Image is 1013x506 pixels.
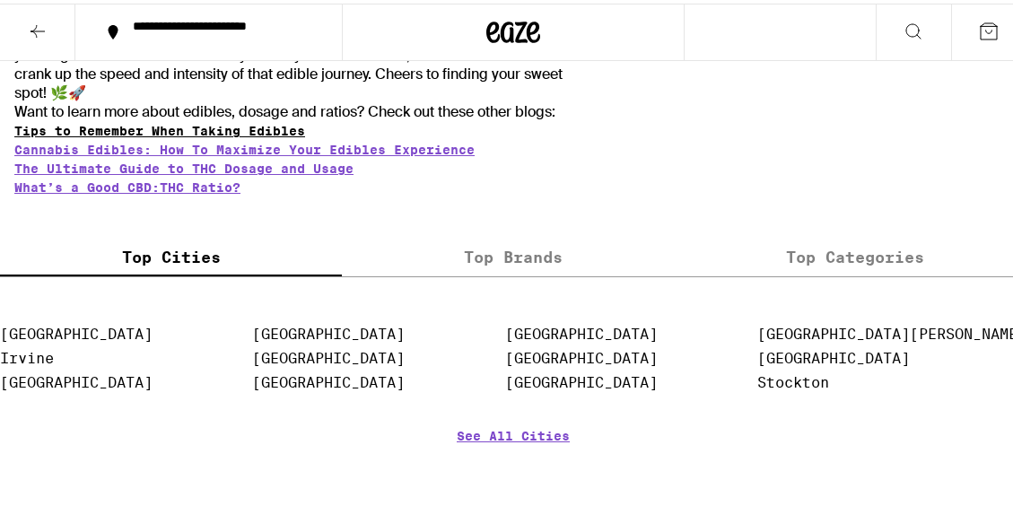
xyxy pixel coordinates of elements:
a: [GEOGRAPHIC_DATA] [505,322,658,339]
label: Top Brands [342,234,684,273]
a: [GEOGRAPHIC_DATA] [252,322,405,339]
span: Help [40,13,77,29]
a: Stockton [757,371,829,388]
a: Cannabis Edibles: How To Maximize Your Edibles Experience [14,139,475,153]
a: What’s a Good CBD:THC Ratio? [14,177,240,191]
a: [GEOGRAPHIC_DATA] [252,371,405,388]
div: Want to learn more about edibles, dosage and ratios? Check out these other blogs: [14,99,591,118]
a: The Ultimate Guide to THC Dosage and Usage [14,158,354,172]
a: [GEOGRAPHIC_DATA] [252,346,405,363]
a: [GEOGRAPHIC_DATA] [505,346,658,363]
a: See All Cities [457,425,570,492]
a: [GEOGRAPHIC_DATA] [505,371,658,388]
a: Tips to Remember When Taking Edibles [14,120,305,135]
a: [GEOGRAPHIC_DATA] [757,346,910,363]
